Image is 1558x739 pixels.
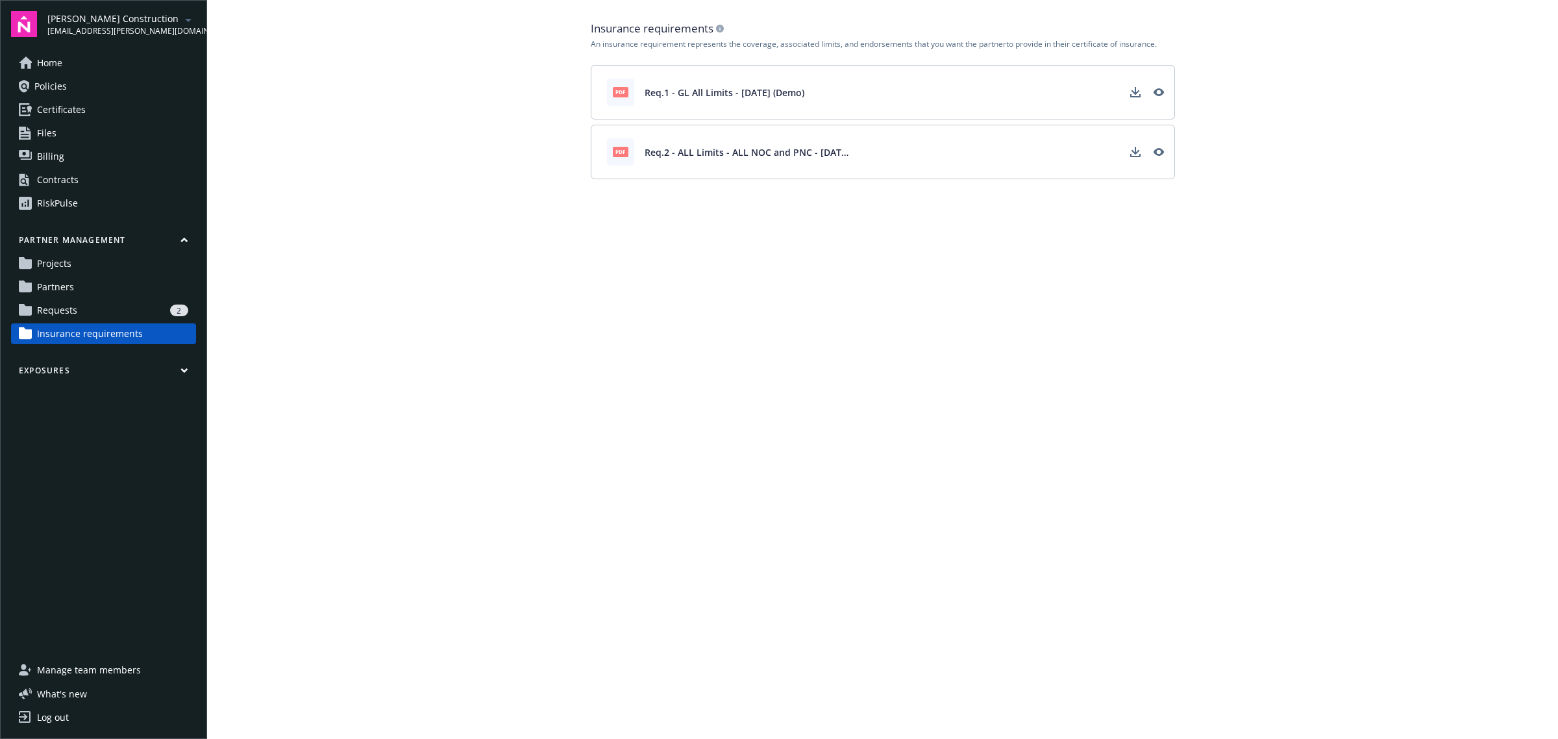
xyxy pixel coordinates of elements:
span: Policies [34,76,67,97]
span: pdf [613,147,628,157]
a: Files [11,123,196,144]
a: Projects [11,253,196,274]
div: Log out [37,707,69,728]
a: Requests2 [11,300,196,321]
span: Billing [37,146,64,167]
a: Download [1125,142,1146,162]
span: Requests [37,300,77,321]
span: Files [37,123,56,144]
div: An insurance requirement represents the coverage, associated limits, and endorsements that you wa... [591,39,1175,49]
a: Billing [11,146,196,167]
span: pdf [613,87,628,97]
a: Insurance requirements [11,323,196,344]
span: [EMAIL_ADDRESS][PERSON_NAME][DOMAIN_NAME] [47,25,180,37]
span: [PERSON_NAME] Construction [47,12,180,25]
button: [PERSON_NAME] Construction[EMAIL_ADDRESS][PERSON_NAME][DOMAIN_NAME]arrowDropDown [47,11,196,37]
a: Home [11,53,196,73]
a: Download [1125,82,1146,103]
span: Req.1 - GL All Limits - Apr28 (Demo) [645,86,804,99]
a: Policies [11,76,196,97]
img: navigator-logo.svg [11,11,37,37]
button: Partner management [11,234,196,251]
a: Partners [11,277,196,297]
a: Certificates [11,99,196,120]
div: Insurance requirements [591,21,1175,36]
a: RiskPulse [11,193,196,214]
button: What's new [11,687,108,701]
span: Req.2 - ALL Limits - ALL NOC and PNC - Apr 29(Demo) [645,145,852,159]
a: Contracts [11,169,196,190]
div: 2 [170,305,188,316]
span: Home [37,53,62,73]
a: View [1148,142,1169,162]
a: Manage team members [11,660,196,681]
button: Exposures [11,365,196,381]
span: Manage team members [37,660,141,681]
span: Projects [37,253,71,274]
span: Partners [37,277,74,297]
a: View [1148,82,1169,103]
span: Certificates [37,99,86,120]
div: Contracts [37,169,79,190]
div: RiskPulse [37,193,78,214]
a: arrowDropDown [180,12,196,27]
span: Insurance requirements [37,323,143,344]
span: What ' s new [37,687,87,701]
